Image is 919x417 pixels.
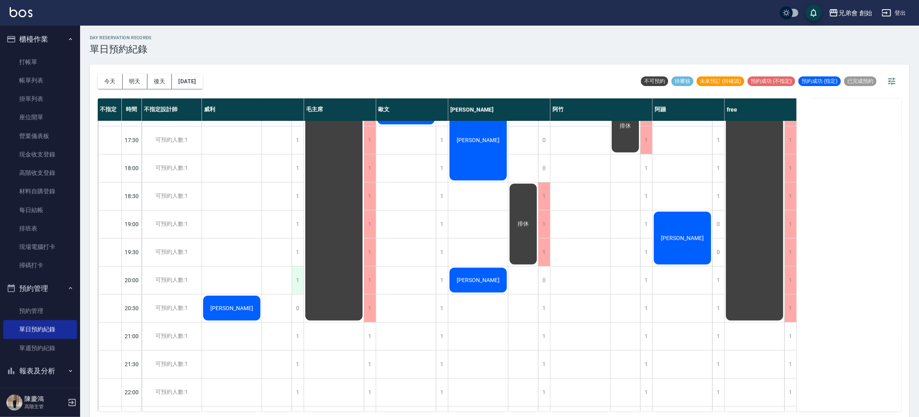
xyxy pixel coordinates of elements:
[538,126,550,154] div: 0
[538,295,550,322] div: 1
[798,78,841,85] span: 預約成功 (指定)
[697,78,744,85] span: 未來預訂 (待確認)
[142,98,202,121] div: 不指定設計師
[640,267,652,294] div: 1
[364,295,376,322] div: 1
[844,78,877,85] span: 已完成預約
[618,122,633,130] span: 排休
[142,239,202,266] div: 可預約人數:1
[712,267,724,294] div: 1
[122,238,142,266] div: 19:30
[640,154,652,182] div: 1
[784,295,796,322] div: 1
[3,29,77,50] button: 櫃檯作業
[640,239,652,266] div: 1
[659,235,705,241] span: [PERSON_NAME]
[364,379,376,406] div: 1
[3,108,77,126] a: 座位開單
[436,323,448,350] div: 1
[364,182,376,210] div: 1
[436,239,448,266] div: 1
[364,267,376,294] div: 1
[3,238,77,256] a: 現場電腦打卡
[364,239,376,266] div: 1
[538,323,550,350] div: 1
[292,323,304,350] div: 1
[3,339,77,357] a: 單週預約紀錄
[712,154,724,182] div: 1
[3,182,77,200] a: 材料自購登錄
[640,295,652,322] div: 1
[448,98,550,121] div: [PERSON_NAME]
[142,126,202,154] div: 可預約人數:1
[712,379,724,406] div: 1
[640,379,652,406] div: 1
[538,211,550,238] div: 1
[784,211,796,238] div: 1
[142,267,202,294] div: 可預約人數:1
[784,323,796,350] div: 1
[436,351,448,378] div: 1
[122,294,142,322] div: 20:30
[436,211,448,238] div: 1
[292,126,304,154] div: 1
[516,221,530,228] span: 排休
[142,351,202,378] div: 可預約人數:1
[122,266,142,294] div: 20:00
[550,98,653,121] div: 阿竹
[3,219,77,238] a: 排班表
[748,78,795,85] span: 預約成功 (不指定)
[712,323,724,350] div: 1
[90,35,152,40] h2: day Reservation records
[6,395,22,411] img: Person
[364,323,376,350] div: 1
[538,267,550,294] div: 0
[784,239,796,266] div: 1
[653,98,725,121] div: 阿蹦
[10,7,32,17] img: Logo
[436,182,448,210] div: 1
[784,182,796,210] div: 1
[538,182,550,210] div: 1
[142,295,202,322] div: 可預約人數:1
[3,256,77,275] a: 掃碼打卡
[838,8,872,18] div: 兄弟會 創始
[436,126,448,154] div: 1
[142,379,202,406] div: 可預約人數:1
[24,403,65,410] p: 高階主管
[640,351,652,378] div: 1
[712,126,724,154] div: 1
[455,277,501,283] span: [PERSON_NAME]
[712,239,724,266] div: 0
[784,351,796,378] div: 1
[712,211,724,238] div: 0
[292,154,304,182] div: 1
[3,361,77,381] button: 報表及分析
[455,137,501,143] span: [PERSON_NAME]
[292,182,304,210] div: 1
[436,154,448,182] div: 1
[90,44,152,55] h3: 單日預約紀錄
[640,126,652,154] div: 1
[364,351,376,378] div: 1
[640,323,652,350] div: 1
[122,378,142,406] div: 22:00
[209,305,255,311] span: [PERSON_NAME]
[122,182,142,210] div: 18:30
[3,145,77,164] a: 現金收支登錄
[879,6,909,20] button: 登出
[304,98,376,121] div: 毛主席
[364,154,376,182] div: 1
[436,295,448,322] div: 1
[826,5,875,21] button: 兄弟會 創始
[122,350,142,378] div: 21:30
[725,98,797,121] div: free
[3,320,77,339] a: 單日預約紀錄
[172,74,202,89] button: [DATE]
[3,127,77,145] a: 營業儀表板
[364,126,376,154] div: 1
[3,302,77,320] a: 預約管理
[122,126,142,154] div: 17:30
[640,182,652,210] div: 1
[122,322,142,350] div: 21:00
